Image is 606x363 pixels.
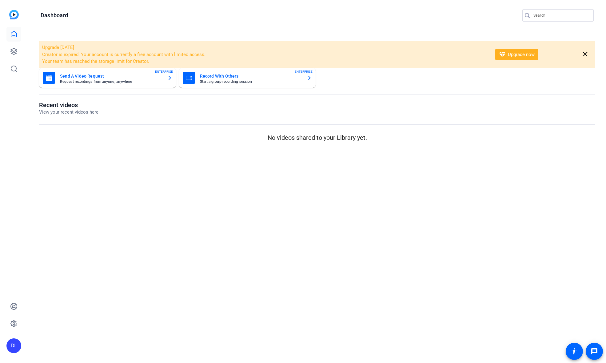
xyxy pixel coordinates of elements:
[295,69,313,74] span: ENTERPRISE
[200,80,302,83] mat-card-subtitle: Start a group recording session
[42,51,487,58] li: Creator is expired. Your account is currently a free account with limited access.
[571,348,578,355] mat-icon: accessibility
[60,72,162,80] mat-card-title: Send A Video Request
[39,109,98,116] p: View your recent videos here
[39,133,595,142] p: No videos shared to your Library yet.
[41,12,68,19] h1: Dashboard
[42,45,74,50] span: Upgrade [DATE]
[155,69,173,74] span: ENTERPRISE
[39,101,98,109] h1: Recent videos
[60,80,162,83] mat-card-subtitle: Request recordings from anyone, anywhere
[533,12,589,19] input: Search
[200,72,302,80] mat-card-title: Record With Others
[6,338,21,353] div: DL
[179,68,316,88] button: Record With OthersStart a group recording sessionENTERPRISE
[581,50,589,58] mat-icon: close
[591,348,598,355] mat-icon: message
[495,49,538,60] button: Upgrade now
[9,10,19,19] img: blue-gradient.svg
[42,58,487,65] li: Your team has reached the storage limit for Creator.
[499,51,506,58] mat-icon: diamond
[39,68,176,88] button: Send A Video RequestRequest recordings from anyone, anywhereENTERPRISE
